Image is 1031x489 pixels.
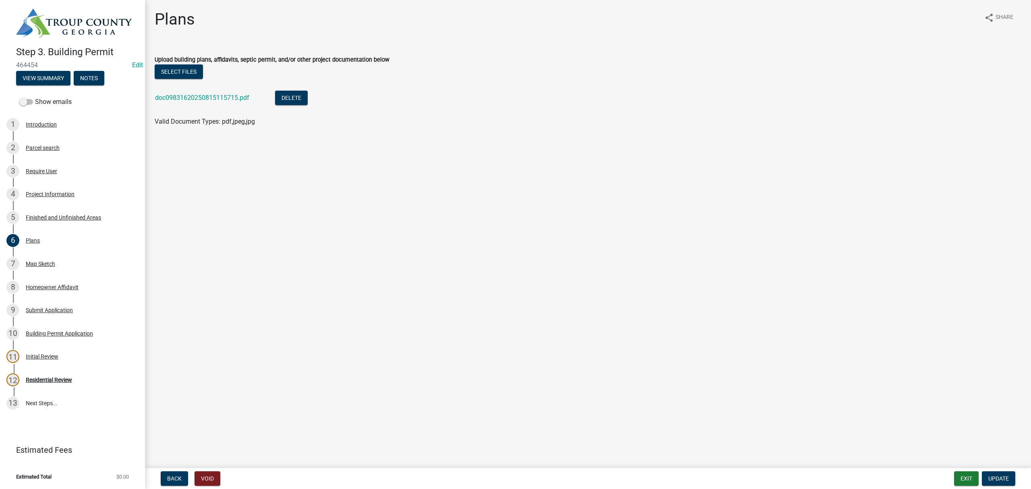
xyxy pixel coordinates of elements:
img: Troup County, Georgia [16,8,132,38]
h4: Step 3. Building Permit [16,46,139,58]
div: 8 [6,281,19,294]
div: Homeowner Affidavit [26,284,79,290]
button: Void [195,471,220,486]
span: 464454 [16,61,129,69]
label: Show emails [19,97,72,107]
a: Estimated Fees [6,442,132,458]
wm-modal-confirm: Edit Application Number [132,61,143,69]
div: Map Sketch [26,261,55,267]
label: Upload building plans, affidavits, septic permit, and/or other project documentation below [155,57,389,63]
div: 12 [6,373,19,386]
button: Update [982,471,1015,486]
i: share [984,13,994,23]
h1: Plans [155,10,195,29]
button: Notes [74,71,104,85]
span: Estimated Total [16,474,52,479]
div: Finished and Unfinished Areas [26,215,101,220]
div: 1 [6,118,19,131]
button: Exit [954,471,979,486]
button: shareShare [978,10,1020,25]
wm-modal-confirm: Summary [16,75,70,82]
div: 5 [6,211,19,224]
button: Delete [275,91,308,105]
div: 4 [6,188,19,201]
div: 7 [6,257,19,270]
button: Select files [155,64,203,79]
div: Introduction [26,122,57,127]
div: Submit Application [26,307,73,313]
wm-modal-confirm: Delete Document [275,95,308,102]
div: Plans [26,238,40,243]
div: 2 [6,141,19,154]
button: Back [161,471,188,486]
span: Valid Document Types: pdf,jpeg,jpg [155,118,255,125]
div: Residential Review [26,377,72,383]
div: Parcel search [26,145,60,151]
div: Require User [26,168,57,174]
span: Back [167,475,182,482]
div: 13 [6,397,19,410]
div: 10 [6,327,19,340]
span: $0.00 [116,474,129,479]
a: doc09831620250815115715.pdf [155,94,249,102]
button: View Summary [16,71,70,85]
div: 9 [6,304,19,317]
div: 11 [6,350,19,363]
div: 3 [6,165,19,178]
div: Building Permit Application [26,331,93,336]
div: 6 [6,234,19,247]
a: Edit [132,61,143,69]
wm-modal-confirm: Notes [74,75,104,82]
span: Update [988,475,1009,482]
div: Initial Review [26,354,58,359]
span: Share [996,13,1013,23]
div: Project Information [26,191,75,197]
